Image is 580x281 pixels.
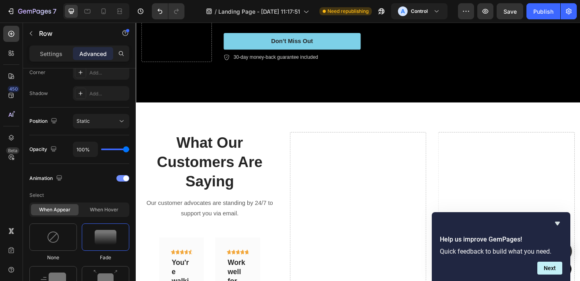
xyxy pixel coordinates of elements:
div: Corner [29,69,46,76]
span: / [215,7,217,16]
span: Static [77,118,90,124]
span: Need republishing [327,8,369,15]
input: Auto [73,142,97,157]
div: Position [29,116,59,127]
button: 7 [3,3,60,19]
div: Publish [533,7,553,16]
div: Add... [89,90,127,97]
iframe: Design area [136,23,580,281]
button: AControl [391,3,447,19]
button: Static [73,114,129,128]
p: Advanced [79,50,107,58]
button: Next question [537,262,562,275]
img: animation-image [95,230,116,244]
div: Add... [89,69,127,76]
p: Select [29,188,129,202]
span: Save [503,8,517,15]
div: Shadow [29,90,48,97]
div: Beta [6,147,19,154]
button: Hide survey [553,219,562,228]
div: When hover [80,204,128,215]
p: Settings [40,50,62,58]
p: Quick feedback to build what you need. [440,248,562,255]
div: Animation [29,173,64,184]
span: Landing Page - [DATE] 11:17:51 [218,7,300,16]
img: animation-image [47,231,60,244]
h3: Control [411,7,428,15]
p: A [401,7,405,15]
p: 7 [53,6,56,16]
button: Save [497,3,523,19]
div: 450 [8,86,19,92]
span: None [47,254,59,261]
div: Opacity [29,144,58,155]
div: When appear [31,204,79,215]
button: Publish [526,3,560,19]
span: Fade [100,254,111,261]
div: Undo/Redo [152,3,184,19]
div: Help us improve GemPages! [440,219,562,275]
p: Row [39,29,108,38]
h2: Help us improve GemPages! [440,235,562,244]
